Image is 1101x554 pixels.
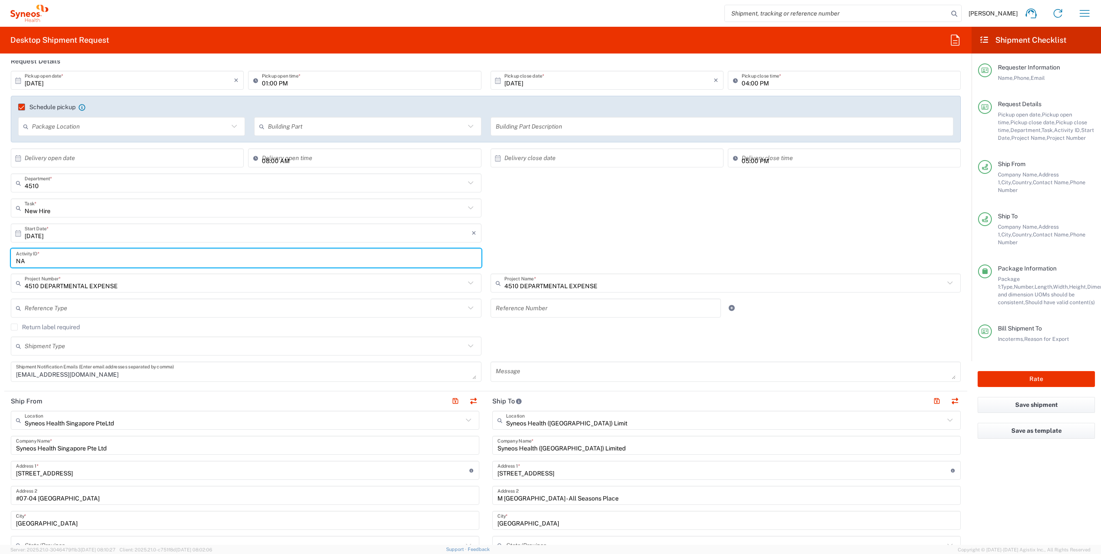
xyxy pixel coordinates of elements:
[1001,231,1012,238] span: City,
[492,397,522,406] h2: Ship To
[1012,179,1033,186] span: Country,
[11,324,80,331] label: Return label required
[234,73,239,87] i: ×
[998,213,1018,220] span: Ship To
[120,547,212,552] span: Client: 2025.21.0-c751f8d
[1054,127,1081,133] span: Activity ID,
[1031,75,1045,81] span: Email
[998,171,1038,178] span: Company Name,
[1069,283,1087,290] span: Height,
[1001,283,1014,290] span: Type,
[81,547,116,552] span: [DATE] 08:10:27
[998,75,1014,81] span: Name,
[998,101,1041,107] span: Request Details
[468,547,490,552] a: Feedback
[725,5,948,22] input: Shipment, tracking or reference number
[998,111,1042,118] span: Pickup open date,
[1033,179,1070,186] span: Contact Name,
[998,265,1057,272] span: Package Information
[1010,127,1041,133] span: Department,
[1011,135,1047,141] span: Project Name,
[1033,231,1070,238] span: Contact Name,
[11,397,42,406] h2: Ship From
[1014,283,1035,290] span: Number,
[1047,135,1086,141] span: Project Number
[998,325,1042,332] span: Bill Shipment To
[1041,127,1054,133] span: Task,
[18,104,75,110] label: Schedule pickup
[1025,299,1095,305] span: Should have valid content(s)
[714,73,718,87] i: ×
[998,223,1038,230] span: Company Name,
[969,9,1018,17] span: [PERSON_NAME]
[10,547,116,552] span: Server: 2025.21.0-3046479f1b3
[1010,119,1056,126] span: Pickup close date,
[978,397,1095,413] button: Save shipment
[998,64,1060,71] span: Requester Information
[998,276,1020,290] span: Package 1:
[978,423,1095,439] button: Save as template
[1012,231,1033,238] span: Country,
[979,35,1066,45] h2: Shipment Checklist
[11,57,60,66] h2: Request Details
[1001,179,1012,186] span: City,
[1014,75,1031,81] span: Phone,
[1024,336,1069,342] span: Reason for Export
[472,226,476,240] i: ×
[998,161,1026,167] span: Ship From
[726,302,738,314] a: Add Reference
[176,547,212,552] span: [DATE] 08:02:06
[10,35,109,45] h2: Desktop Shipment Request
[978,371,1095,387] button: Rate
[958,546,1091,554] span: Copyright © [DATE]-[DATE] Agistix Inc., All Rights Reserved
[446,547,468,552] a: Support
[1053,283,1069,290] span: Width,
[998,336,1024,342] span: Incoterms,
[1035,283,1053,290] span: Length,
